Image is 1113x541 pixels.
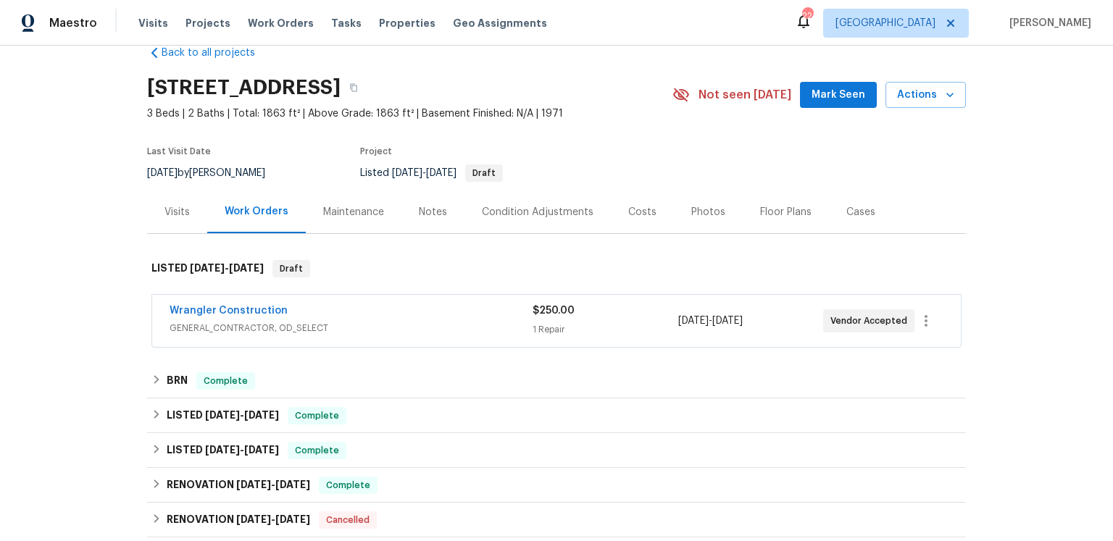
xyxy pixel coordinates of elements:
[897,86,954,104] span: Actions
[167,407,279,424] h6: LISTED
[147,246,966,292] div: LISTED [DATE]-[DATE]Draft
[147,398,966,433] div: LISTED [DATE]-[DATE]Complete
[190,263,225,273] span: [DATE]
[392,168,422,178] span: [DATE]
[198,374,254,388] span: Complete
[236,514,310,524] span: -
[691,205,725,219] div: Photos
[236,479,271,490] span: [DATE]
[274,261,309,276] span: Draft
[167,511,310,529] h6: RENOVATION
[760,205,812,219] div: Floor Plans
[379,16,435,30] span: Properties
[190,263,264,273] span: -
[360,147,392,156] span: Project
[147,147,211,156] span: Last Visit Date
[244,410,279,420] span: [DATE]
[467,169,501,177] span: Draft
[802,9,812,23] div: 22
[678,316,709,326] span: [DATE]
[147,46,286,60] a: Back to all projects
[147,468,966,503] div: RENOVATION [DATE]-[DATE]Complete
[229,263,264,273] span: [DATE]
[205,445,240,455] span: [DATE]
[167,477,310,494] h6: RENOVATION
[678,314,743,328] span: -
[236,479,310,490] span: -
[1004,16,1091,30] span: [PERSON_NAME]
[236,514,271,524] span: [DATE]
[138,16,168,30] span: Visits
[835,16,935,30] span: [GEOGRAPHIC_DATA]
[164,205,190,219] div: Visits
[699,88,791,102] span: Not seen [DATE]
[628,205,656,219] div: Costs
[712,316,743,326] span: [DATE]
[151,260,264,277] h6: LISTED
[147,106,672,121] span: 3 Beds | 2 Baths | Total: 1863 ft² | Above Grade: 1863 ft² | Basement Finished: N/A | 1971
[482,205,593,219] div: Condition Adjustments
[812,86,865,104] span: Mark Seen
[846,205,875,219] div: Cases
[320,478,376,492] span: Complete
[533,306,575,316] span: $250.00
[289,443,345,458] span: Complete
[147,364,966,398] div: BRN Complete
[275,514,310,524] span: [DATE]
[244,445,279,455] span: [DATE]
[147,168,178,178] span: [DATE]
[533,322,678,337] div: 1 Repair
[320,513,375,527] span: Cancelled
[147,433,966,468] div: LISTED [DATE]-[DATE]Complete
[147,80,341,95] h2: [STREET_ADDRESS]
[800,82,877,109] button: Mark Seen
[147,503,966,537] div: RENOVATION [DATE]-[DATE]Cancelled
[885,82,966,109] button: Actions
[170,321,533,335] span: GENERAL_CONTRACTOR, OD_SELECT
[167,442,279,459] h6: LISTED
[323,205,384,219] div: Maintenance
[275,479,310,490] span: [DATE]
[830,314,913,328] span: Vendor Accepted
[248,16,314,30] span: Work Orders
[360,168,503,178] span: Listed
[289,408,345,423] span: Complete
[205,410,279,420] span: -
[49,16,97,30] span: Maestro
[147,164,283,182] div: by [PERSON_NAME]
[341,75,367,101] button: Copy Address
[170,306,288,316] a: Wrangler Construction
[205,445,279,455] span: -
[426,168,457,178] span: [DATE]
[185,16,230,30] span: Projects
[392,168,457,178] span: -
[419,205,447,219] div: Notes
[331,18,362,28] span: Tasks
[205,410,240,420] span: [DATE]
[453,16,547,30] span: Geo Assignments
[167,372,188,390] h6: BRN
[225,204,288,219] div: Work Orders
